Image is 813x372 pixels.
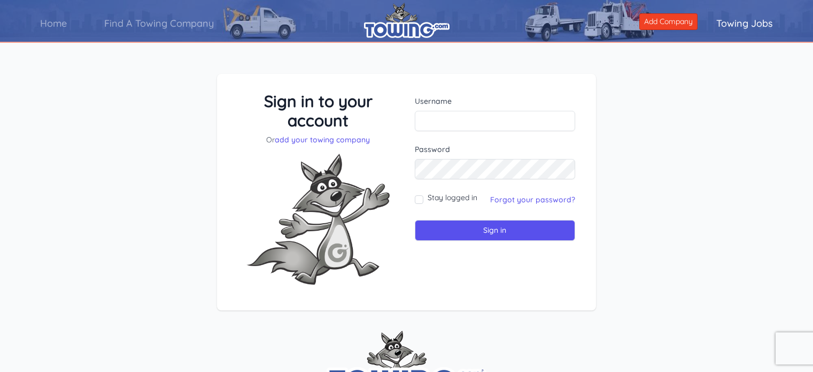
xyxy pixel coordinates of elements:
[639,13,698,30] a: Add Company
[698,8,792,39] a: Towing Jobs
[490,195,575,204] a: Forgot your password?
[275,135,370,145] a: add your towing company
[238,145,398,293] img: Fox-Excited.png
[415,96,576,107] label: Username
[238,92,399,130] h3: Sign in to your account
[86,8,233,39] a: Find A Towing Company
[21,8,86,39] a: Home
[415,144,576,155] label: Password
[415,220,576,241] input: Sign in
[238,134,399,145] p: Or
[428,192,477,203] label: Stay logged in
[364,3,450,38] img: logo.png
